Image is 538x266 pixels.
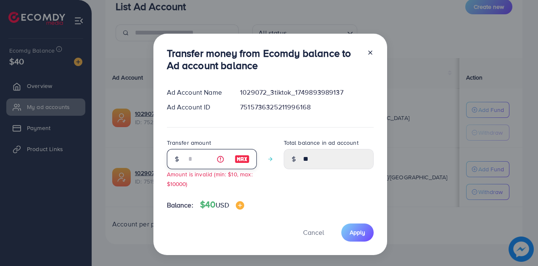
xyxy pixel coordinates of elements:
[236,201,244,210] img: image
[167,47,360,72] h3: Transfer money from Ecomdy balance to Ad account balance
[160,102,234,112] div: Ad Account ID
[233,102,380,112] div: 7515736325211996168
[284,138,359,147] label: Total balance in ad account
[167,138,211,147] label: Transfer amount
[167,200,193,210] span: Balance:
[160,88,234,97] div: Ad Account Name
[216,200,229,210] span: USD
[167,170,253,188] small: Amount is invalid (min: $10, max: $10000)
[303,228,324,237] span: Cancel
[350,228,365,237] span: Apply
[200,199,244,210] h4: $40
[293,223,335,242] button: Cancel
[341,223,374,242] button: Apply
[235,154,250,164] img: image
[233,88,380,97] div: 1029072_3tiktok_1749893989137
